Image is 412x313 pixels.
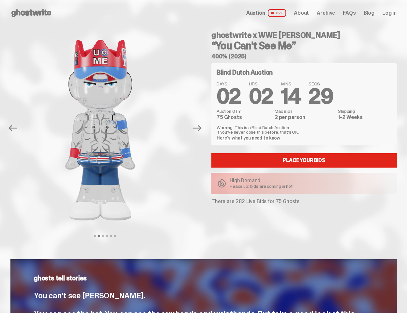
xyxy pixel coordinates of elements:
[102,235,104,237] button: View slide 3
[217,82,241,86] span: DAYS
[110,235,112,237] button: View slide 5
[34,291,145,301] span: You can’t see [PERSON_NAME].
[217,135,280,141] a: Here's what you need to know
[246,9,286,17] a: Auction LIVE
[249,83,273,110] span: 02
[211,153,397,168] a: Place your Bids
[230,184,293,188] p: Heads up: bids are coming in hot
[338,115,391,120] dd: 1-2 Weeks
[281,82,301,86] span: MINS
[217,115,271,120] dd: 75 Ghosts
[217,125,391,134] p: Warning: This is a Blind Dutch Auction. If you’ve never done this before, that’s OK.
[211,53,397,59] h5: 400% (2025)
[211,199,397,204] p: There are 282 Live Bids for 75 Ghosts.
[230,178,293,183] p: High Demand
[94,235,96,237] button: View slide 1
[275,115,334,120] dd: 2 per person
[114,235,116,237] button: View slide 6
[382,10,397,16] a: Log in
[281,83,301,110] span: 14
[211,40,397,51] h3: “You Can't See Me”
[106,235,108,237] button: View slide 4
[249,82,273,86] span: HRS
[294,10,309,16] a: About
[275,109,334,113] dt: Max Bids
[246,10,265,16] span: Auction
[309,82,333,86] span: SECS
[34,275,373,281] p: ghosts tell stories
[268,9,286,17] span: LIVE
[190,121,205,135] button: Next
[6,121,20,135] button: Previous
[338,109,391,113] dt: Shipping
[364,10,374,16] a: Blog
[217,109,271,113] dt: Auction QTY
[317,10,335,16] a: Archive
[217,69,273,76] h4: Blind Dutch Auction
[309,83,333,110] span: 29
[217,83,241,110] span: 02
[17,26,184,234] img: John_Cena_Hero_1.png
[98,235,100,237] button: View slide 2
[211,31,397,39] h4: ghostwrite x WWE [PERSON_NAME]
[343,10,356,16] a: FAQs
